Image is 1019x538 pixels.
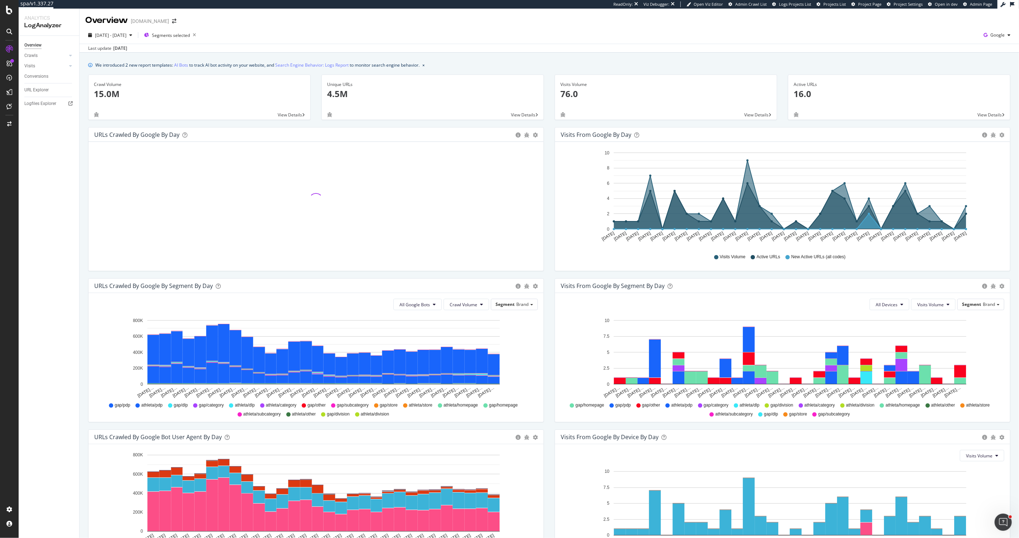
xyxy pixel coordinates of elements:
text: 7.5 [603,334,609,339]
span: Projects List [823,1,846,7]
text: 0 [140,382,143,387]
span: gap/division [327,411,349,417]
text: 7.5 [603,485,609,490]
div: URL Explorer [24,86,49,94]
text: [DATE] [601,231,615,242]
text: 600K [133,472,143,477]
text: 0 [140,529,143,534]
a: Conversions [24,73,74,80]
span: Open Viz Editor [694,1,723,7]
text: [DATE] [613,231,627,242]
span: gap/dlp [764,411,778,417]
span: gap/homepage [575,402,604,408]
a: Projects List [817,1,846,7]
span: View Details [977,112,1002,118]
button: Crawl Volume [444,299,489,310]
span: athleta/category [804,402,835,408]
text: [DATE] [698,231,713,242]
div: Visits Volume [560,81,771,88]
div: bug [524,284,529,289]
span: athleta/dlp [235,402,255,408]
svg: A chart. [94,316,535,399]
text: 10 [605,150,610,155]
span: Visits Volume [917,302,944,308]
div: [DOMAIN_NAME] [131,18,169,25]
div: arrow-right-arrow-left [172,19,176,24]
button: Visits Volume [911,299,956,310]
a: Open in dev [928,1,958,7]
text: [DATE] [820,231,834,242]
p: 76.0 [560,88,771,100]
text: 2 [607,211,609,216]
text: 2.5 [603,517,609,522]
text: [DATE] [747,231,761,242]
text: 400K [133,350,143,355]
text: 4 [607,196,609,201]
a: Crawls [24,52,67,59]
a: Open Viz Editor [686,1,723,7]
div: ReadOnly: [613,1,633,7]
span: gap/pdp [115,402,130,408]
text: [DATE] [808,231,822,242]
span: athleta/store [409,402,432,408]
text: [DATE] [650,231,664,242]
a: Admin Page [963,1,992,7]
span: View Details [278,112,302,118]
text: 600K [133,334,143,339]
span: athleta/dlp [740,402,759,408]
text: [DATE] [637,231,652,242]
div: Analytics [24,14,73,21]
text: [DATE] [735,231,749,242]
span: athleta/division [361,411,389,417]
span: gap/division [771,402,793,408]
p: 15.0M [94,88,305,100]
div: gear [533,133,538,138]
text: 6 [607,181,609,186]
div: bug [94,112,99,117]
text: [DATE] [953,231,967,242]
div: bug [327,112,332,117]
div: Unique URLs [327,81,538,88]
span: athleta/subcategory [716,411,753,417]
text: 200K [133,366,143,371]
span: athleta/homepage [886,402,920,408]
span: athleta/category [266,402,296,408]
div: Visits From Google By Device By Day [561,433,659,441]
text: [DATE] [783,231,798,242]
span: athleta/pdp [141,402,162,408]
span: athleta/other [931,402,955,408]
button: Segments selected [141,29,199,41]
p: 16.0 [794,88,1005,100]
text: [DATE] [856,231,870,242]
span: Active URLs [757,254,780,260]
text: [DATE] [759,231,773,242]
span: gap/other [642,402,660,408]
div: Overview [24,42,42,49]
div: bug [991,435,996,440]
button: All Google Bots [393,299,442,310]
text: 10 [605,469,610,474]
span: athleta/pdp [671,402,693,408]
span: Crawl Volume [450,302,477,308]
span: gap/dlp [174,402,188,408]
div: Last update [88,45,127,52]
a: Admin Crawl List [728,1,767,7]
text: 5 [607,501,609,506]
text: [DATE] [905,231,919,242]
div: Active URLs [794,81,1005,88]
div: circle-info [516,435,521,440]
text: 200K [133,510,143,515]
svg: A chart. [561,316,1001,399]
div: We introduced 2 new report templates: to track AI bot activity on your website, and to monitor se... [95,61,420,69]
div: gear [533,435,538,440]
span: Project Settings [894,1,923,7]
a: URL Explorer [24,86,74,94]
div: bug [524,435,529,440]
div: circle-info [982,435,987,440]
a: Project Page [851,1,881,7]
span: New Active URLs (all codes) [791,254,846,260]
span: All Devices [876,302,898,308]
div: circle-info [982,133,987,138]
text: [DATE] [880,231,895,242]
div: gear [999,133,1004,138]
